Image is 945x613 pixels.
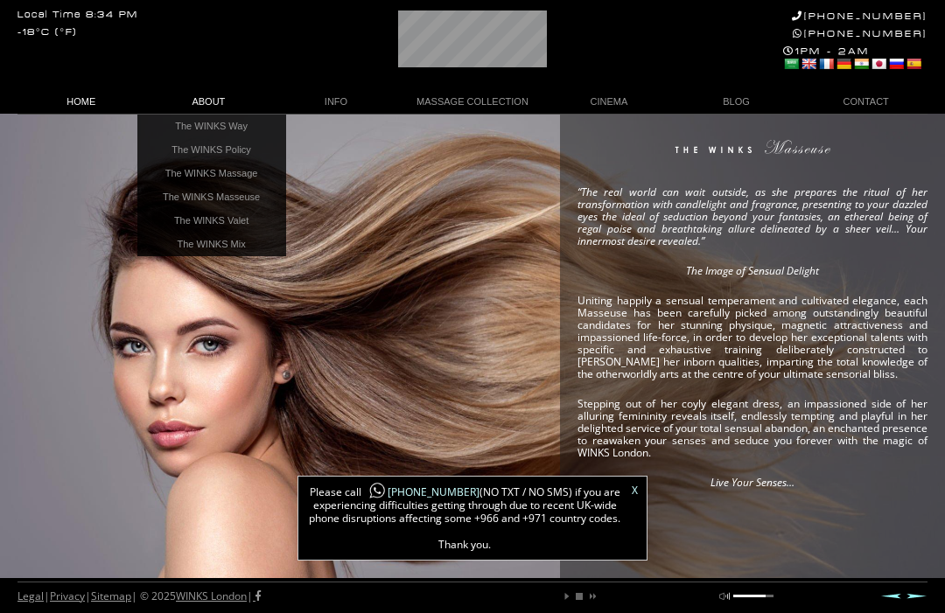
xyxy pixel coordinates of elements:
[368,482,386,500] img: whatsapp-icon1.png
[906,57,921,71] a: Spanish
[145,90,273,114] a: ABOUT
[686,263,819,278] em: The Image of Sensual Delight
[17,589,44,603] a: Legal
[801,57,816,71] a: English
[307,485,622,551] span: Please call (NO TXT / NO SMS) if you are experiencing difficulties getting through due to recent ...
[137,115,286,138] a: The WINKS Way
[400,90,545,114] a: MASSAGE COLLECTION
[906,593,927,599] a: Next
[800,90,927,114] a: CONTACT
[50,589,85,603] a: Privacy
[792,10,927,22] a: [PHONE_NUMBER]
[137,233,286,256] a: The WINKS Mix
[17,582,261,610] div: | | | © 2025 |
[880,593,901,599] a: Prev
[577,185,927,248] em: “The real world can wait outside, as she prepares the ritual of her transformation with candlelig...
[793,28,927,39] a: [PHONE_NUMBER]
[871,57,886,71] a: Japanese
[17,10,138,20] div: Local Time 8:34 PM
[272,90,400,114] a: INFO
[137,138,286,162] a: The WINKS Policy
[137,185,286,209] a: The WINKS Masseuse
[577,398,927,459] p: Stepping out of her coyly elegant dress, an impassioned side of her alluring femininity reveals i...
[836,57,851,71] a: German
[673,90,801,114] a: BLOG
[361,484,479,499] a: [PHONE_NUMBER]
[818,57,834,71] a: French
[137,162,286,185] a: The WINKS Massage
[577,295,927,380] p: Uniting happily a sensual temperament and cultivated elegance, each Masseuse has been carefully p...
[624,140,881,166] img: The WINKS Masseuse
[545,90,673,114] a: CINEMA
[888,57,904,71] a: Russian
[137,209,286,233] a: The WINKS Valet
[574,591,584,602] a: stop
[783,45,927,73] div: 1PM - 2AM
[719,591,730,602] a: mute
[176,589,247,603] a: WINKS London
[586,591,597,602] a: next
[853,57,869,71] a: Hindi
[783,57,799,71] a: Arabic
[17,90,145,114] a: HOME
[710,475,794,490] em: Live Your Senses…
[632,485,638,496] a: X
[17,28,77,38] div: -18°C (°F)
[91,589,131,603] a: Sitemap
[562,591,572,602] a: play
